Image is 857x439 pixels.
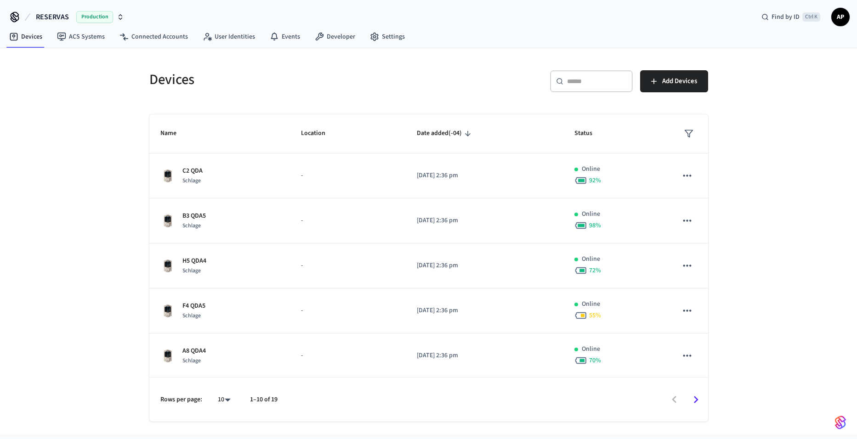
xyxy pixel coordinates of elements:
[417,261,552,270] p: [DATE] 2:36 pm
[417,351,552,360] p: [DATE] 2:36 pm
[213,393,235,406] div: 10
[772,12,800,22] span: Find by ID
[160,126,188,141] span: Name
[662,75,697,87] span: Add Devices
[301,126,337,141] span: Location
[582,209,600,219] p: Online
[182,211,206,221] p: B3 QDA5
[2,28,50,45] a: Devices
[182,177,201,185] span: Schlage
[50,28,112,45] a: ACS Systems
[582,299,600,309] p: Online
[182,301,205,311] p: F4 QDA5
[831,8,850,26] button: AP
[835,415,846,430] img: SeamLogoGradient.69752ec5.svg
[754,9,828,25] div: Find by IDCtrl K
[417,126,474,141] span: Date added(-04)
[76,11,113,23] span: Production
[182,267,201,275] span: Schlage
[640,70,708,92] button: Add Devices
[112,28,195,45] a: Connected Accounts
[160,259,175,273] img: Schlage Sense Smart Deadbolt with Camelot Trim, Front
[301,216,395,225] p: -
[195,28,262,45] a: User Identities
[301,261,395,270] p: -
[301,306,395,315] p: -
[307,28,363,45] a: Developer
[182,166,203,176] p: C2 QDA
[182,312,201,320] span: Schlage
[160,349,175,363] img: Schlage Sense Smart Deadbolt with Camelot Trim, Front
[417,306,552,315] p: [DATE] 2:36 pm
[301,171,395,180] p: -
[149,70,423,89] h5: Devices
[589,356,601,365] span: 70 %
[832,9,849,25] span: AP
[182,256,206,266] p: H5 QDA4
[182,357,201,365] span: Schlage
[589,176,601,185] span: 92 %
[182,222,201,230] span: Schlage
[589,221,601,230] span: 98 %
[589,266,601,275] span: 72 %
[301,351,395,360] p: -
[160,395,202,405] p: Rows per page:
[589,311,601,320] span: 55 %
[250,395,278,405] p: 1–10 of 19
[262,28,307,45] a: Events
[363,28,412,45] a: Settings
[160,214,175,228] img: Schlage Sense Smart Deadbolt with Camelot Trim, Front
[417,216,552,225] p: [DATE] 2:36 pm
[574,126,604,141] span: Status
[182,346,206,356] p: A8 QDA4
[582,344,600,354] p: Online
[582,254,600,264] p: Online
[685,389,707,411] button: Go to next page
[160,169,175,183] img: Schlage Sense Smart Deadbolt with Camelot Trim, Front
[36,11,69,23] span: RESERVAS
[582,164,600,174] p: Online
[417,171,552,180] p: [DATE] 2:36 pm
[802,12,820,22] span: Ctrl K
[160,304,175,318] img: Schlage Sense Smart Deadbolt with Camelot Trim, Front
